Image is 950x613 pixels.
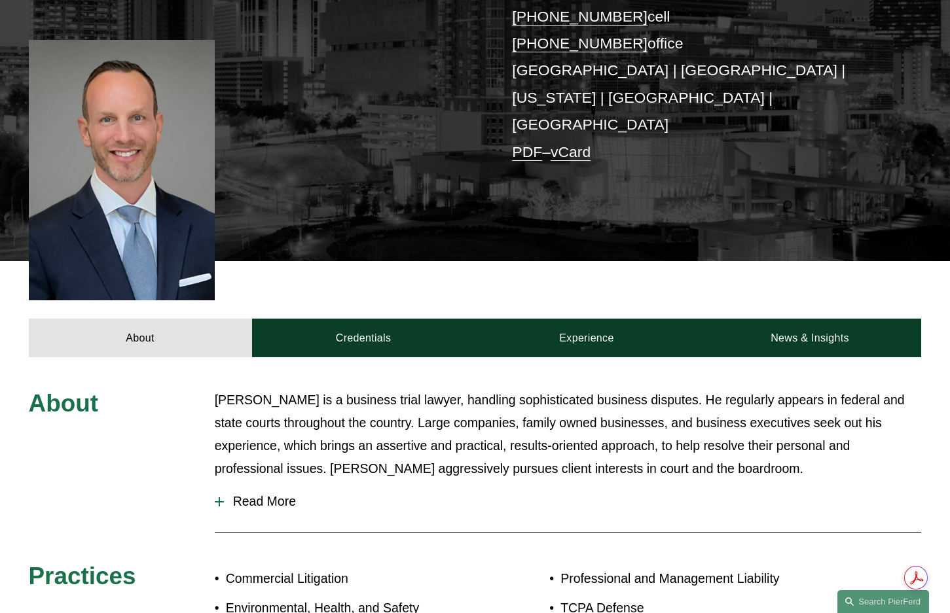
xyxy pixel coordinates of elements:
[837,590,929,613] a: Search this site
[512,8,648,25] a: [PHONE_NUMBER]
[698,319,921,357] a: News & Insights
[560,567,847,590] p: Professional and Management Liability
[224,494,922,509] span: Read More
[215,484,922,519] button: Read More
[252,319,475,357] a: Credentials
[226,567,475,590] p: Commercial Litigation
[29,390,98,417] span: About
[512,35,648,52] a: [PHONE_NUMBER]
[512,143,542,160] a: PDF
[551,143,591,160] a: vCard
[29,563,136,589] span: Practices
[29,319,252,357] a: About
[475,319,698,357] a: Experience
[215,389,922,480] p: [PERSON_NAME] is a business trial lawyer, handling sophisticated business disputes. He regularly ...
